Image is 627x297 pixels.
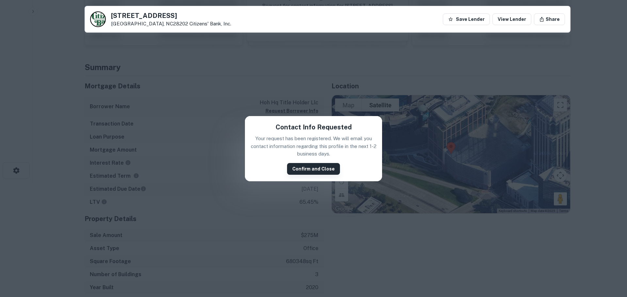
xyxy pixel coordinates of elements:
button: Save Lender [443,13,490,25]
h5: Contact Info Requested [276,122,352,132]
button: Confirm and Close [287,163,340,175]
p: Your request has been registered. We will email you contact information regarding this profile in... [250,135,377,158]
iframe: Chat Widget [594,245,627,276]
h5: [STREET_ADDRESS] [111,12,231,19]
a: View Lender [492,13,531,25]
p: [GEOGRAPHIC_DATA], NC28202 [111,21,231,27]
button: Share [534,13,565,25]
a: Citizens' Bank, Inc. [189,21,231,26]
